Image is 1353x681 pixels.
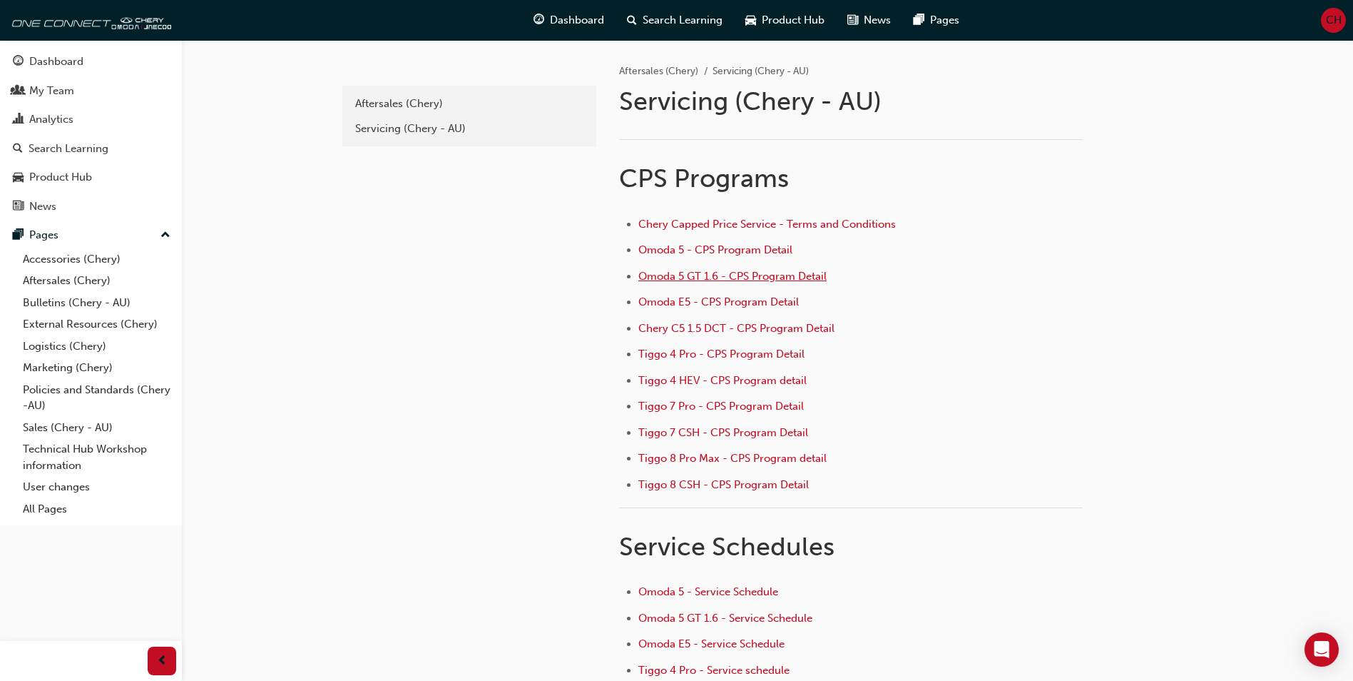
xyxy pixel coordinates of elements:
a: Tiggo 4 HEV - CPS Program detail [638,374,807,387]
img: oneconnect [7,6,171,34]
div: Dashboard [29,54,83,70]
span: people-icon [13,85,24,98]
button: Pages [6,222,176,248]
span: Dashboard [550,12,604,29]
a: Chery C5 1.5 DCT - CPS Program Detail [638,322,834,335]
a: Servicing (Chery - AU) [348,116,591,141]
a: Sales (Chery - AU) [17,417,176,439]
a: Chery Capped Price Service - Terms and Conditions [638,218,896,231]
a: Omoda 5 GT 1.6 - CPS Program Detail [638,270,827,283]
a: Aftersales (Chery) [17,270,176,292]
span: CH [1326,12,1342,29]
a: News [6,193,176,220]
div: My Team [29,83,74,99]
span: car-icon [745,11,756,29]
a: news-iconNews [836,6,902,35]
a: Aftersales (Chery) [348,91,591,116]
a: Omoda E5 - Service Schedule [638,637,785,650]
span: News [864,12,891,29]
a: Accessories (Chery) [17,248,176,271]
a: Omoda E5 - CPS Program Detail [638,296,799,308]
button: DashboardMy TeamAnalyticsSearch LearningProduct HubNews [6,46,176,222]
span: Pages [930,12,959,29]
a: Omoda 5 - Service Schedule [638,585,778,598]
span: guage-icon [13,56,24,69]
span: news-icon [847,11,858,29]
a: Logistics (Chery) [17,336,176,358]
a: search-iconSearch Learning [616,6,734,35]
h1: Servicing (Chery - AU) [619,86,1087,117]
a: pages-iconPages [902,6,971,35]
a: Dashboard [6,49,176,75]
a: guage-iconDashboard [522,6,616,35]
span: up-icon [160,226,170,245]
div: Aftersales (Chery) [355,96,583,112]
a: Policies and Standards (Chery -AU) [17,379,176,417]
a: Omoda 5 - CPS Program Detail [638,243,792,256]
a: Omoda 5 GT 1.6 - Service Schedule [638,612,812,625]
a: Bulletins (Chery - AU) [17,292,176,314]
a: Tiggo 7 CSH - CPS Program Detail [638,426,808,439]
a: car-iconProduct Hub [734,6,836,35]
span: pages-icon [914,11,924,29]
div: Product Hub [29,169,92,186]
a: User changes [17,476,176,498]
span: guage-icon [533,11,544,29]
span: car-icon [13,171,24,184]
li: Servicing (Chery - AU) [713,64,809,80]
a: Tiggo 8 Pro Max - CPS Program detail [638,452,827,465]
div: Pages [29,227,58,243]
a: Technical Hub Workshop information [17,438,176,476]
span: news-icon [13,201,24,213]
div: Servicing (Chery - AU) [355,121,583,137]
button: CH [1321,8,1346,33]
span: pages-icon [13,229,24,242]
span: Service Schedules [619,531,834,562]
a: Tiggo 4 Pro - CPS Program Detail [638,348,805,360]
a: Product Hub [6,164,176,191]
div: Analytics [29,111,73,128]
a: Tiggo 7 Pro - CPS Program Detail [638,400,804,413]
a: Analytics [6,106,176,133]
a: Tiggo 4 Pro - Service schedule [638,664,790,677]
div: News [29,198,56,215]
a: Tiggo 8 CSH - CPS Program Detail [638,478,809,491]
span: chart-icon [13,113,24,126]
a: Aftersales (Chery) [619,65,698,77]
span: search-icon [13,143,23,156]
span: prev-icon [157,652,168,670]
a: Marketing (Chery) [17,357,176,379]
span: Product Hub [762,12,824,29]
span: search-icon [627,11,637,29]
div: Search Learning [29,141,108,157]
a: My Team [6,78,176,104]
a: Search Learning [6,136,176,162]
a: External Resources (Chery) [17,313,176,336]
div: Open Intercom Messenger [1305,632,1339,667]
a: All Pages [17,498,176,520]
span: CPS Programs [619,163,789,193]
span: Search Learning [643,12,723,29]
